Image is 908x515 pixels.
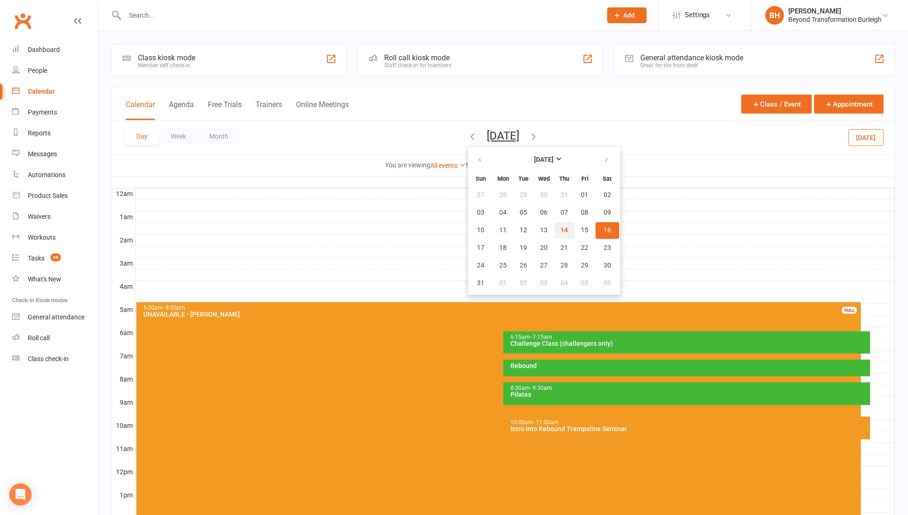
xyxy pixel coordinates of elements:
[12,165,98,185] a: Automations
[112,235,135,246] th: 2am
[125,128,159,145] button: Day
[534,275,554,292] button: 03
[541,280,548,287] span: 03
[11,9,34,32] a: Clubworx
[12,185,98,206] a: Product Sales
[849,129,884,146] button: [DATE]
[561,244,568,252] span: 21
[604,262,611,269] span: 30
[9,483,32,506] div: Open Intercom Messenger
[500,244,507,252] span: 18
[112,188,135,200] th: 12am
[534,222,554,239] button: 13
[581,227,589,234] span: 15
[112,258,135,269] th: 3am
[112,374,135,385] th: 8am
[28,150,57,158] div: Messages
[112,281,135,292] th: 4am
[112,420,135,432] th: 10am
[514,257,534,274] button: 26
[534,257,554,274] button: 27
[514,275,534,292] button: 02
[138,62,195,69] div: Member self check-in
[12,328,98,349] a: Roll call
[530,385,552,391] span: - 9:30am
[534,240,554,256] button: 20
[28,234,56,241] div: Workouts
[494,204,513,221] button: 04
[163,305,185,311] span: - 8:00pm
[469,240,493,256] button: 17
[466,161,475,169] strong: for
[514,240,534,256] button: 19
[12,39,98,60] a: Dashboard
[138,53,195,62] div: Class kiosk mode
[581,280,589,287] span: 05
[541,262,548,269] span: 27
[534,204,554,221] button: 06
[28,334,50,342] div: Roll call
[500,262,507,269] span: 25
[520,244,528,252] span: 19
[494,222,513,239] button: 11
[386,161,431,169] strong: You are viewing
[624,12,635,19] span: Add
[534,156,554,164] strong: [DATE]
[112,397,135,408] th: 9am
[604,280,611,287] span: 06
[469,204,493,221] button: 03
[28,313,84,321] div: General attendance
[607,7,647,23] button: Add
[143,311,859,318] div: UNAVAILABLE - [PERSON_NAME]
[497,175,509,182] small: Monday
[494,275,513,292] button: 01
[28,67,47,74] div: People
[519,175,529,182] small: Tuesday
[159,128,198,145] button: Week
[581,262,589,269] span: 29
[555,187,574,203] button: 31
[12,227,98,248] a: Workouts
[575,275,595,292] button: 05
[575,204,595,221] button: 08
[541,244,548,252] span: 20
[12,144,98,165] a: Messages
[477,280,484,287] span: 31
[555,257,574,274] button: 28
[581,244,589,252] span: 22
[112,466,135,478] th: 12pm
[842,307,857,314] div: FULL
[789,7,882,15] div: [PERSON_NAME]
[112,304,135,316] th: 5am
[500,209,507,216] span: 04
[500,191,507,199] span: 28
[494,240,513,256] button: 18
[534,187,554,203] button: 30
[143,305,859,311] div: 5:00am
[28,88,55,95] div: Calendar
[604,209,611,216] span: 09
[112,350,135,362] th: 7am
[28,192,68,199] div: Product Sales
[510,426,869,432] div: Intro Into Rebound Trampoline Seminar
[514,187,534,203] button: 29
[514,204,534,221] button: 05
[126,100,155,120] button: Calendar
[12,206,98,227] a: Waivers
[487,129,520,142] button: [DATE]
[603,175,612,182] small: Saturday
[604,191,611,199] span: 02
[575,187,595,203] button: 01
[12,81,98,102] a: Calendar
[135,177,890,188] th: [DATE]
[28,108,57,116] div: Payments
[541,209,548,216] span: 06
[510,391,869,398] div: Pilates
[28,254,45,262] div: Tasks
[596,222,619,239] button: 16
[112,211,135,223] th: 1am
[28,213,51,220] div: Waivers
[510,340,869,347] div: Challenge Class (challengers only)
[561,209,568,216] span: 07
[28,355,69,362] div: Class check-in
